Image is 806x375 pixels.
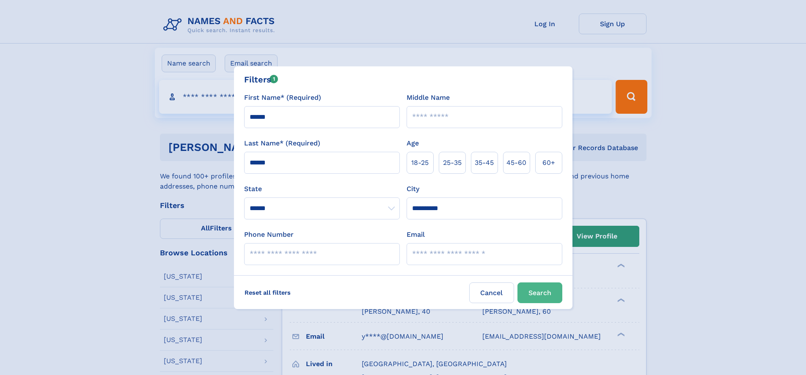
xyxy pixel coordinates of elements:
[407,138,419,148] label: Age
[244,184,400,194] label: State
[407,230,425,240] label: Email
[517,282,562,303] button: Search
[542,158,555,168] span: 60+
[506,158,526,168] span: 45‑60
[244,93,321,103] label: First Name* (Required)
[244,73,278,86] div: Filters
[244,230,294,240] label: Phone Number
[411,158,429,168] span: 18‑25
[407,184,419,194] label: City
[475,158,494,168] span: 35‑45
[443,158,462,168] span: 25‑35
[407,93,450,103] label: Middle Name
[469,282,514,303] label: Cancel
[244,138,320,148] label: Last Name* (Required)
[239,282,296,303] label: Reset all filters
